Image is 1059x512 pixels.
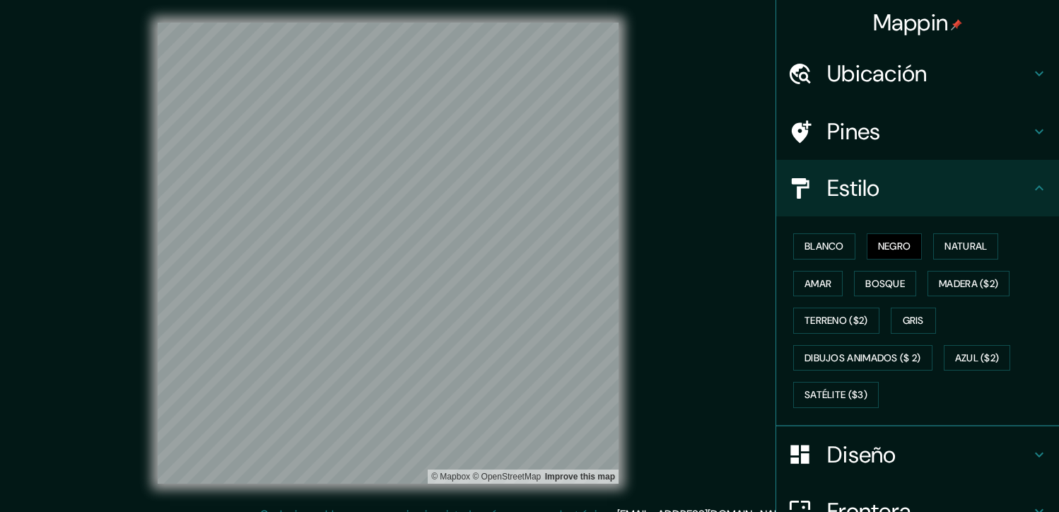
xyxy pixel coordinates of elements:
[827,441,1031,469] h4: Diseño
[891,308,936,334] button: Gris
[793,271,843,297] button: Amar
[944,238,987,255] font: Natural
[867,233,923,260] button: Negro
[431,472,470,482] a: Mapbox
[928,271,1010,297] button: Madera ($2)
[793,308,879,334] button: Terreno ($2)
[805,349,921,367] font: Dibujos animados ($ 2)
[951,19,962,30] img: pin-icon.png
[903,312,924,330] font: Gris
[933,457,1043,496] iframe: Help widget launcher
[827,117,1031,146] h4: Pines
[854,271,916,297] button: Bosque
[827,174,1031,202] h4: Estilo
[805,312,868,330] font: Terreno ($2)
[865,275,905,293] font: Bosque
[827,59,1031,88] h4: Ubicación
[776,45,1059,102] div: Ubicación
[805,238,844,255] font: Blanco
[805,275,831,293] font: Amar
[472,472,541,482] a: OpenStreetMap
[776,103,1059,160] div: Pines
[878,238,911,255] font: Negro
[793,382,879,408] button: Satélite ($3)
[776,426,1059,483] div: Diseño
[776,160,1059,216] div: Estilo
[158,23,619,484] canvas: Mapa
[793,345,932,371] button: Dibujos animados ($ 2)
[545,472,615,482] a: Map feedback
[873,8,949,37] font: Mappin
[933,233,998,260] button: Natural
[805,386,867,404] font: Satélite ($3)
[944,345,1011,371] button: Azul ($2)
[955,349,1000,367] font: Azul ($2)
[793,233,855,260] button: Blanco
[939,275,998,293] font: Madera ($2)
